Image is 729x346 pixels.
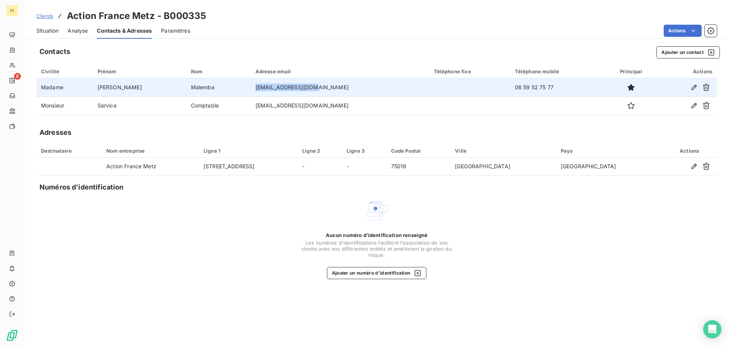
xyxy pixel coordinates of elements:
div: Adresse email [256,68,425,74]
h3: Action France Metz - B000335 [67,9,206,23]
button: Ajouter un numéro d’identification [327,267,427,279]
td: Monsieur [36,96,93,115]
span: 8 [14,73,21,80]
td: 06 59 52 75 77 [510,78,604,96]
td: Madame [36,78,93,96]
td: [EMAIL_ADDRESS][DOMAIN_NAME] [251,96,429,115]
div: Civilité [41,68,88,74]
h5: Numéros d’identification [39,182,124,193]
div: Open Intercom Messenger [703,320,721,338]
div: Téléphone fixe [434,68,506,74]
div: Ligne 3 [347,148,382,154]
span: Analyse [68,27,88,35]
td: Action France Metz [102,158,199,176]
img: Empty state [364,199,389,223]
td: [EMAIL_ADDRESS][DOMAIN_NAME] [251,78,429,96]
td: Comptable [186,96,251,115]
h5: Contacts [39,46,70,57]
div: Ligne 1 [204,148,293,154]
td: - [298,158,342,176]
td: Service [93,96,186,115]
div: Ligne 2 [302,148,338,154]
div: Nom [191,68,246,74]
div: Nom entreprise [106,148,194,154]
div: Actions [663,68,712,74]
span: Paramètres [161,27,190,35]
span: Clients [36,13,53,19]
div: Actions [666,148,712,154]
td: [GEOGRAPHIC_DATA] [556,158,662,176]
td: 75019 [387,158,451,176]
td: Malemba [186,78,251,96]
span: Les numéros d'identifications facilitent l'association de vos clients avec vos différentes entité... [301,240,453,258]
h5: Adresses [39,127,71,138]
td: [GEOGRAPHIC_DATA] [450,158,556,176]
div: PI [6,5,18,17]
div: Prénom [98,68,182,74]
div: Téléphone mobile [515,68,600,74]
span: Situation [36,27,58,35]
div: Principal [609,68,654,74]
a: Clients [36,12,53,20]
button: Ajouter un contact [656,46,720,58]
div: Code Postal [391,148,446,154]
div: Destinataire [41,148,97,154]
span: Contacts & Adresses [97,27,152,35]
span: Aucun numéro d’identification renseigné [326,232,428,238]
button: Actions [664,25,702,37]
div: Pays [561,148,658,154]
td: [STREET_ADDRESS] [199,158,298,176]
img: Logo LeanPay [6,329,18,341]
div: Ville [455,148,552,154]
td: - [342,158,387,176]
td: [PERSON_NAME] [93,78,186,96]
